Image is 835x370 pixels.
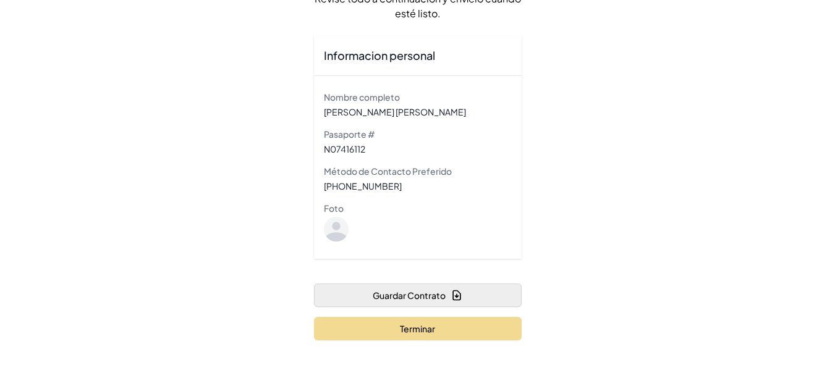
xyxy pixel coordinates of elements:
[324,48,512,63] h3: Informacion personal
[324,165,512,177] dt: Método de Contacto Preferido
[324,128,512,140] dt: Pasaporte #
[314,317,522,340] button: Terminar
[324,106,512,118] dd: [PERSON_NAME] [PERSON_NAME]
[314,284,522,307] button: Guardar Contrato
[324,180,512,192] dd: [PHONE_NUMBER]
[324,143,512,155] dd: N07416112
[324,91,512,103] dt: Nombre completo
[324,202,512,214] dt: Foto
